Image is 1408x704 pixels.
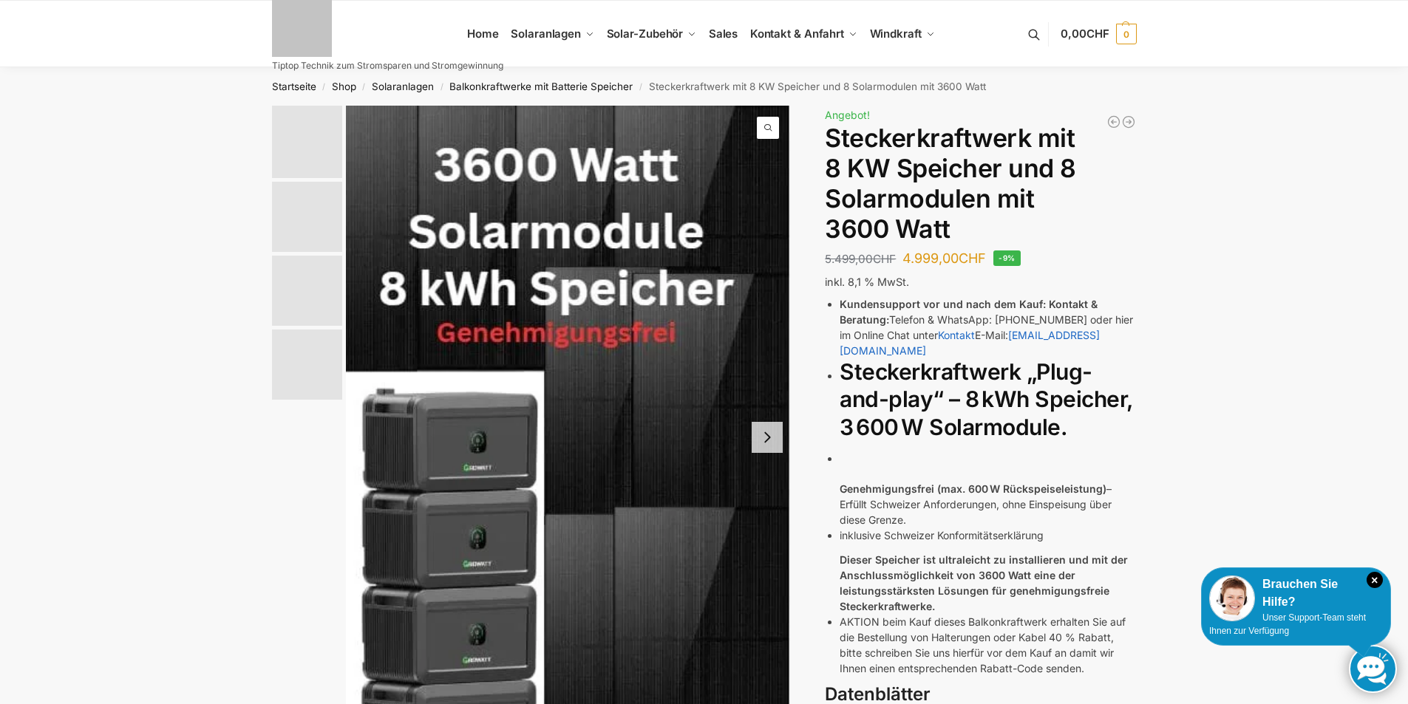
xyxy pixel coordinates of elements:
a: Kontakt & Anfahrt [744,1,863,67]
a: Solaranlagen [372,81,434,92]
span: / [633,81,648,93]
span: / [434,81,449,93]
img: 8kw-3600-watt-Collage.jpg [272,106,342,178]
li: AKTION beim Kauf dieses Balkonkraftwerk erhalten Sie auf die Bestellung von Halterungen oder Kabe... [840,614,1136,676]
a: Shop [332,81,356,92]
bdi: 4.999,00 [902,250,986,266]
span: Unser Support-Team steht Ihnen zur Verfügung [1209,612,1366,636]
p: Tiptop Technik zum Stromsparen und Stromgewinnung [272,61,503,70]
div: Brauchen Sie Hilfe? [1209,575,1383,611]
span: -9% [993,250,1020,266]
nav: Breadcrumb [245,67,1163,106]
button: Next slide [752,422,783,453]
a: Balkonkraftwerke mit Batterie Speicher [449,81,633,92]
a: Flexible Solarpanels (2×120 W) & SolarLaderegler [1106,115,1121,129]
span: Solar-Zubehör [607,27,684,41]
p: inklusive Schweizer Konformitätserklärung [840,527,1136,543]
span: Angebot! [825,109,870,121]
span: Solaranlagen [511,27,581,41]
a: Startseite [272,81,316,92]
span: CHF [873,252,896,266]
img: Balkonkraftwerk mit 3600 Watt [272,182,342,252]
span: / [316,81,332,93]
a: Sales [702,1,744,67]
img: Customer service [1209,575,1255,621]
img: NEP_800 [272,329,342,400]
h1: Steckerkraftwerk mit 8 KW Speicher und 8 Solarmodulen mit 3600 Watt [825,123,1136,244]
a: Kontakt [938,329,975,341]
a: [EMAIL_ADDRESS][DOMAIN_NAME] [840,329,1100,357]
p: – Erfüllt Schweizer Anforderungen, ohne Einspeisung über diese Grenze. [840,481,1136,527]
span: / [356,81,372,93]
span: Kontakt & Anfahrt [750,27,844,41]
span: 0 [1116,24,1137,44]
a: 0,00CHF 0 [1061,12,1136,56]
a: Solaranlagen [505,1,600,67]
h2: Steckerkraftwerk „Plug-and-play“ – 8 kWh Speicher, 3 600 W Solarmodule. [840,358,1136,442]
a: Solar-Zubehör [600,1,702,67]
li: Telefon & WhatsApp: [PHONE_NUMBER] oder hier im Online Chat unter E-Mail: [840,296,1136,358]
span: CHF [1086,27,1109,41]
span: Windkraft [870,27,922,41]
a: 900/600 mit 2,2 kWh Marstek Speicher [1121,115,1136,129]
a: Windkraft [863,1,941,67]
img: 6 Module bificiaL [272,256,342,326]
strong: Genehmigungsfrei (max. 600 W Rückspeiseleistung) [840,482,1106,495]
span: CHF [959,250,986,266]
strong: Kontakt & Beratung: [840,298,1098,326]
bdi: 5.499,00 [825,252,896,266]
strong: Dieser Speicher ist ultraleicht zu installieren und mit der Anschlussmöglichkeit von 3600 Watt ei... [840,553,1128,612]
i: Schließen [1367,572,1383,588]
span: inkl. 8,1 % MwSt. [825,276,909,288]
span: 0,00 [1061,27,1109,41]
span: Sales [709,27,738,41]
strong: Kundensupport vor und nach dem Kauf: [840,298,1046,310]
